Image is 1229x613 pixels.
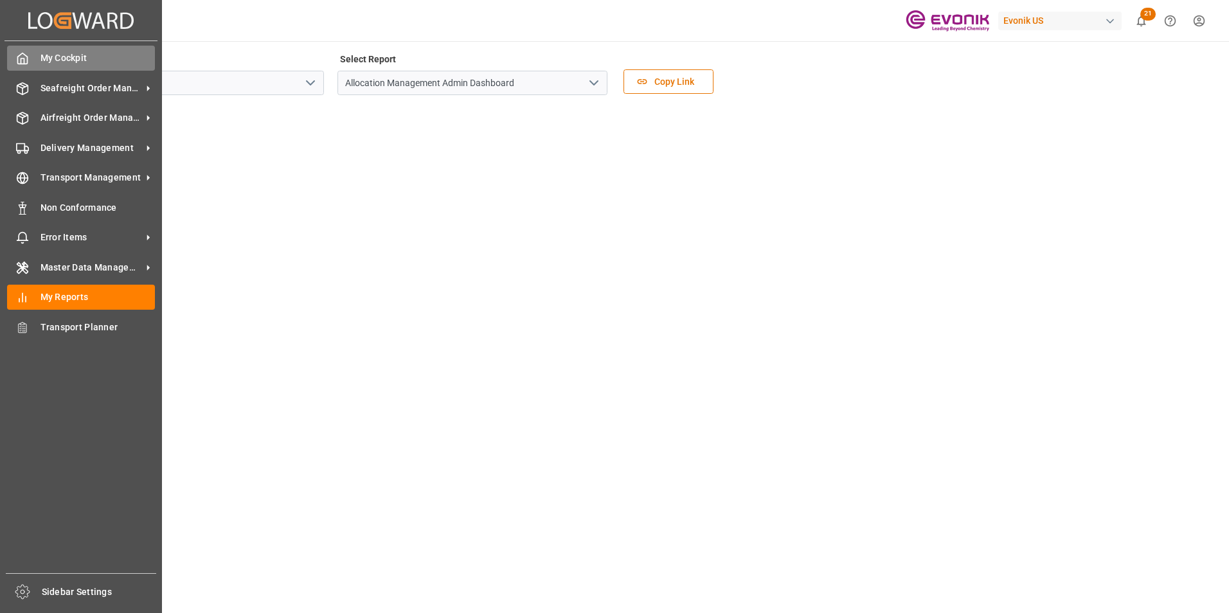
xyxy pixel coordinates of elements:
[7,314,155,339] a: Transport Planner
[7,46,155,71] a: My Cockpit
[1140,8,1156,21] span: 21
[40,51,156,65] span: My Cockpit
[40,261,142,274] span: Master Data Management
[337,71,607,95] input: Type to search/select
[623,69,713,94] button: Copy Link
[54,71,324,95] input: Type to search/select
[40,321,156,334] span: Transport Planner
[40,82,142,95] span: Seafreight Order Management
[998,8,1127,33] button: Evonik US
[40,141,142,155] span: Delivery Management
[40,290,156,304] span: My Reports
[7,195,155,220] a: Non Conformance
[40,201,156,215] span: Non Conformance
[1156,6,1185,35] button: Help Center
[40,171,142,184] span: Transport Management
[998,12,1122,30] div: Evonik US
[7,285,155,310] a: My Reports
[42,585,157,599] span: Sidebar Settings
[584,73,603,93] button: open menu
[1127,6,1156,35] button: show 21 new notifications
[337,50,398,68] label: Select Report
[906,10,989,32] img: Evonik-brand-mark-Deep-Purple-RGB.jpeg_1700498283.jpeg
[648,75,701,89] span: Copy Link
[40,111,142,125] span: Airfreight Order Management
[300,73,319,93] button: open menu
[40,231,142,244] span: Error Items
